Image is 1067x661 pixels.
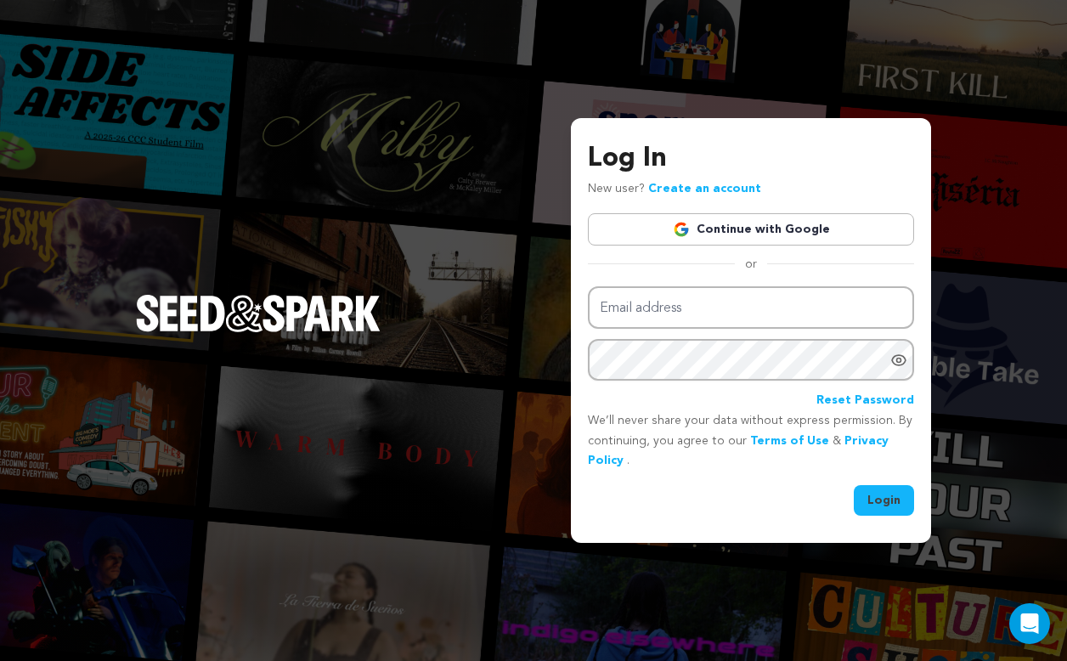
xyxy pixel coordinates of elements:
[588,411,914,472] p: We’ll never share your data without express permission. By continuing, you agree to our & .
[735,256,767,273] span: or
[890,352,907,369] a: Show password as plain text. Warning: this will display your password on the screen.
[588,213,914,246] a: Continue with Google
[1009,603,1050,644] div: Open Intercom Messenger
[588,179,761,200] p: New user?
[136,295,381,366] a: Seed&Spark Homepage
[588,286,914,330] input: Email address
[816,391,914,411] a: Reset Password
[854,485,914,516] button: Login
[588,138,914,179] h3: Log In
[136,295,381,332] img: Seed&Spark Logo
[673,221,690,238] img: Google logo
[750,435,829,447] a: Terms of Use
[648,183,761,195] a: Create an account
